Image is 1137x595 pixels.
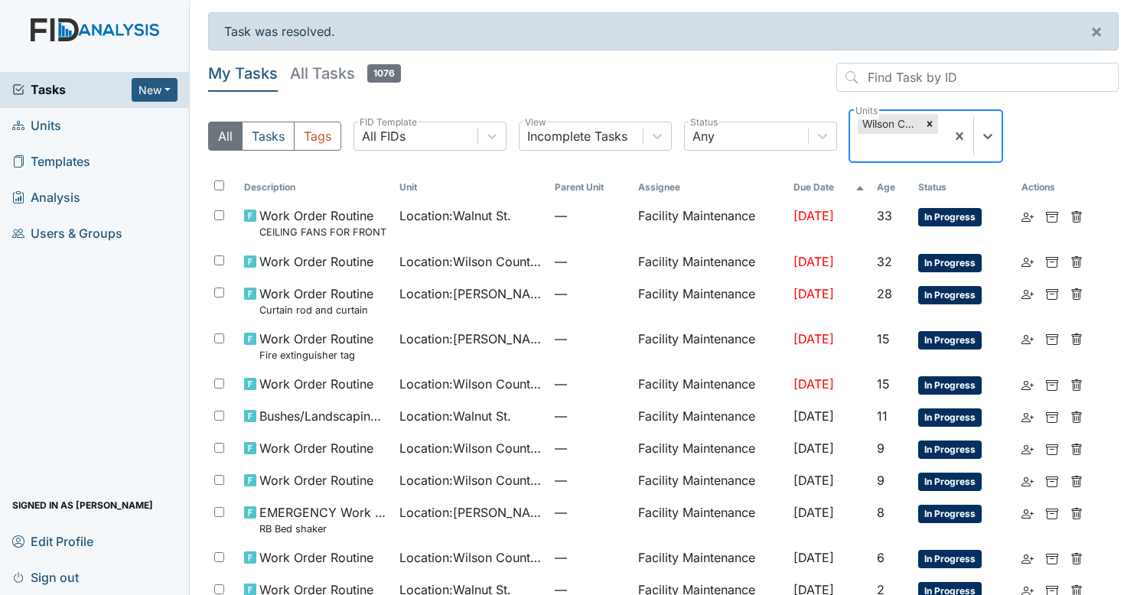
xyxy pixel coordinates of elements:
span: 32 [877,254,892,269]
button: Tags [294,122,341,151]
span: 9 [877,473,885,488]
span: Work Order Routine [259,439,373,457]
span: — [555,439,625,457]
a: Tasks [12,80,132,99]
span: Sign out [12,565,79,589]
span: Location : Walnut St. [399,407,511,425]
span: Bushes/Landscaping inspection [259,407,387,425]
span: Work Order Routine Fire extinguisher tag [259,330,373,363]
span: In Progress [918,376,982,395]
small: Fire extinguisher tag [259,348,373,363]
span: Location : [PERSON_NAME]. [399,503,542,522]
span: Location : [PERSON_NAME]. [399,284,542,303]
th: Assignee [632,174,787,200]
span: × [1090,20,1103,42]
span: Location : [PERSON_NAME]. [399,330,542,348]
span: Location : Wilson County CS [399,471,542,489]
span: [DATE] [793,550,834,565]
button: New [132,78,178,102]
td: Facility Maintenance [632,497,787,542]
a: Delete [1070,284,1083,303]
span: [DATE] [793,473,834,488]
span: 9 [877,441,885,456]
span: Location : Wilson County CS [399,439,542,457]
span: Work Order Routine [259,471,373,489]
th: Actions [1015,174,1092,200]
button: Tasks [242,122,295,151]
span: 8 [877,505,885,520]
span: In Progress [918,208,982,226]
a: Archive [1046,407,1058,425]
span: In Progress [918,286,982,304]
td: Facility Maintenance [632,324,787,369]
a: Archive [1046,330,1058,348]
span: — [555,252,625,271]
a: Archive [1046,471,1058,489]
span: — [555,375,625,393]
a: Delete [1070,548,1083,567]
span: Location : Wilson County CS [399,252,542,271]
div: All FIDs [362,127,406,145]
td: Facility Maintenance [632,465,787,497]
a: Delete [1070,407,1083,425]
span: Users & Groups [12,222,122,245]
div: Incomplete Tasks [527,127,627,145]
small: Curtain rod and curtain [259,303,373,317]
a: Delete [1070,252,1083,271]
th: Toggle SortBy [787,174,871,200]
span: Work Order Routine CEILING FANS FOR FRONT PORCH [259,206,387,239]
a: Archive [1046,252,1058,271]
a: Delete [1070,471,1083,489]
span: 33 [877,208,892,223]
div: Any [692,127,715,145]
td: Facility Maintenance [632,246,787,278]
button: × [1075,13,1118,50]
span: Work Order Routine Curtain rod and curtain [259,284,373,317]
span: In Progress [918,441,982,459]
span: In Progress [918,550,982,568]
span: [DATE] [793,208,834,223]
div: Type filter [208,122,341,151]
span: [DATE] [793,408,834,424]
span: — [555,407,625,425]
span: Analysis [12,186,80,210]
span: [DATE] [793,286,834,301]
span: 11 [877,408,888,424]
td: Facility Maintenance [632,401,787,433]
span: 6 [877,550,885,565]
span: Templates [12,150,90,174]
a: Archive [1046,375,1058,393]
span: Location : Wilson County CS [399,375,542,393]
h5: My Tasks [208,63,278,84]
span: Work Order Routine [259,375,373,393]
span: Signed in as [PERSON_NAME] [12,493,153,517]
span: Location : Walnut St. [399,206,511,225]
span: In Progress [918,331,982,350]
span: Edit Profile [12,529,93,553]
span: In Progress [918,254,982,272]
span: 1076 [367,64,401,83]
span: [DATE] [793,331,834,346]
div: Wilson County CS [858,114,921,134]
span: [DATE] [793,376,834,392]
h5: All Tasks [290,63,401,84]
td: Facility Maintenance [632,278,787,324]
a: Archive [1046,284,1058,303]
span: 28 [877,286,892,301]
div: Task was resolved. [208,12,1119,50]
th: Toggle SortBy [549,174,631,200]
span: 15 [877,331,890,346]
a: Archive [1046,503,1058,522]
th: Toggle SortBy [393,174,549,200]
span: — [555,284,625,303]
span: [DATE] [793,505,834,520]
a: Delete [1070,439,1083,457]
span: Units [12,114,61,138]
span: — [555,330,625,348]
input: Find Task by ID [836,63,1119,92]
input: Toggle All Rows Selected [214,180,224,190]
small: RB Bed shaker [259,522,387,536]
span: EMERGENCY Work Order RB Bed shaker [259,503,387,536]
td: Facility Maintenance [632,433,787,465]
